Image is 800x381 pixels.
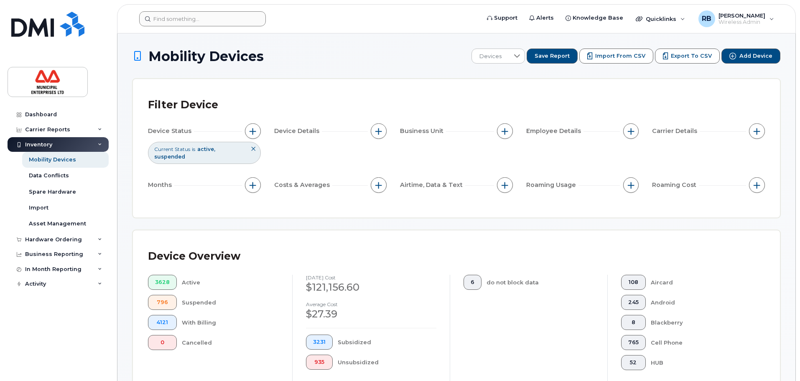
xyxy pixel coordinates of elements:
div: Active [182,275,279,290]
h4: Average cost [306,302,436,307]
span: Device Status [148,127,194,136]
button: Add Device [721,49,780,64]
span: Roaming Usage [526,181,578,189]
span: 52 [628,359,639,366]
div: Unsubsidized [338,355,437,370]
span: Months [148,181,174,189]
div: Blackberry [651,315,752,330]
span: 245 [628,299,639,306]
div: Suspended [182,295,279,310]
span: Airtime, Data & Text [400,181,465,189]
div: Subsidized [338,335,437,350]
button: 796 [148,295,177,310]
span: Current Status [154,146,190,153]
span: is [192,146,195,153]
span: Save Report [535,52,570,60]
button: 3231 [306,335,333,350]
div: With Billing [182,315,279,330]
span: Employee Details [526,127,583,136]
button: 0 [148,335,177,350]
div: Android [651,295,752,310]
span: 0 [155,339,170,346]
button: 3628 [148,275,177,290]
span: 796 [155,299,170,306]
span: Roaming Cost [652,181,699,189]
div: Cell Phone [651,335,752,350]
span: 765 [628,339,639,346]
span: Devices [472,49,509,64]
span: 3628 [155,279,170,286]
div: do not block data [487,275,594,290]
span: 4121 [155,319,170,326]
button: 108 [621,275,646,290]
button: Import from CSV [579,49,653,64]
span: 6 [471,279,474,286]
button: 935 [306,355,333,370]
button: 52 [621,355,646,370]
span: 935 [313,359,326,366]
span: active [197,146,215,152]
div: $27.39 [306,307,436,321]
div: Aircard [651,275,752,290]
span: Mobility Devices [148,49,264,64]
span: suspended [154,153,185,160]
div: HUB [651,355,752,370]
span: Import from CSV [595,52,645,60]
button: 6 [464,275,482,290]
button: Save Report [527,49,578,64]
div: $121,156.60 [306,280,436,294]
div: Cancelled [182,335,279,350]
span: Add Device [739,52,772,60]
span: Costs & Averages [274,181,332,189]
span: Business Unit [400,127,446,136]
span: 8 [628,319,639,326]
span: 108 [628,279,639,286]
button: 8 [621,315,646,330]
span: 3231 [313,339,326,345]
button: 4121 [148,315,177,330]
button: 765 [621,335,646,350]
div: Device Overview [148,245,240,267]
button: Export to CSV [655,49,720,64]
button: 245 [621,295,646,310]
span: Carrier Details [652,127,700,136]
span: Device Details [274,127,322,136]
span: Export to CSV [671,52,712,60]
div: Filter Device [148,94,218,116]
h4: [DATE] cost [306,275,436,280]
